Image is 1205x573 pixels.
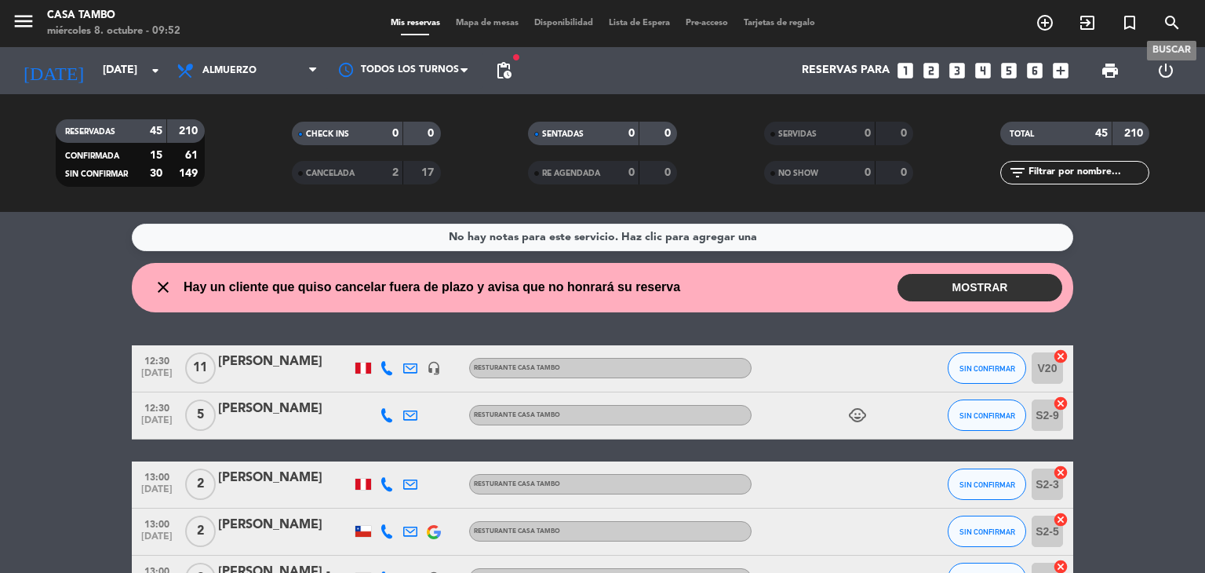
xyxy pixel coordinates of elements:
img: google-logo.png [427,525,441,539]
span: Almuerzo [202,65,257,76]
strong: 0 [664,128,674,139]
strong: 2 [392,167,399,178]
button: SIN CONFIRMAR [948,516,1026,547]
div: LOG OUT [1138,47,1193,94]
i: close [154,278,173,297]
i: add_box [1050,60,1071,81]
i: cancel [1053,465,1068,480]
span: SIN CONFIRMAR [65,170,128,178]
i: turned_in_not [1120,13,1139,32]
i: cancel [1053,349,1068,364]
strong: 210 [1124,128,1146,139]
i: [DATE] [12,53,95,88]
span: 13:00 [137,467,177,485]
span: 13:00 [137,514,177,532]
span: SERVIDAS [778,130,817,138]
span: Resturante Casa Tambo [474,481,560,487]
span: CONFIRMADA [65,152,119,160]
span: NO SHOW [778,170,818,177]
span: SIN CONFIRMAR [959,411,1015,420]
i: looks_6 [1025,60,1045,81]
span: 2 [185,516,216,547]
strong: 0 [428,128,437,139]
i: looks_one [895,60,916,81]
span: SENTADAS [542,130,584,138]
i: search [1163,13,1181,32]
span: SIN CONFIRMAR [959,480,1015,489]
button: MOSTRAR [897,274,1062,301]
span: fiber_manual_record [511,53,521,62]
span: CHECK INS [306,130,349,138]
span: 5 [185,400,216,431]
button: menu [12,9,35,38]
span: Tarjetas de regalo [736,19,823,27]
span: Disponibilidad [526,19,601,27]
strong: 0 [392,128,399,139]
span: [DATE] [137,531,177,549]
span: print [1101,61,1119,80]
i: child_care [848,406,867,425]
i: exit_to_app [1078,13,1097,32]
input: Filtrar por nombre... [1027,164,1149,181]
strong: 0 [628,167,635,178]
strong: 0 [865,167,871,178]
span: CANCELADA [306,170,355,177]
i: arrow_drop_down [146,61,165,80]
strong: 45 [1095,128,1108,139]
span: Reservas para [802,64,890,77]
i: headset_mic [427,361,441,375]
div: No hay notas para este servicio. Haz clic para agregar una [449,228,757,246]
i: filter_list [1008,163,1027,182]
span: [DATE] [137,484,177,502]
button: SIN CONFIRMAR [948,400,1026,431]
strong: 0 [628,128,635,139]
i: looks_3 [947,60,967,81]
strong: 45 [150,126,162,137]
div: BUSCAR [1147,41,1196,60]
span: Resturante Casa Tambo [474,365,560,371]
span: 12:30 [137,398,177,416]
strong: 0 [865,128,871,139]
span: pending_actions [494,61,513,80]
strong: 15 [150,150,162,161]
span: Lista de Espera [601,19,678,27]
span: 2 [185,469,216,500]
span: SIN CONFIRMAR [959,527,1015,536]
div: Casa Tambo [47,8,180,24]
strong: 149 [179,168,201,179]
span: Pre-acceso [678,19,736,27]
span: Mis reservas [383,19,448,27]
i: power_settings_new [1156,61,1175,80]
span: 12:30 [137,351,177,369]
span: Resturante Casa Tambo [474,528,560,535]
span: SIN CONFIRMAR [959,364,1015,373]
button: SIN CONFIRMAR [948,352,1026,384]
strong: 0 [664,167,674,178]
i: cancel [1053,512,1068,527]
span: 11 [185,352,216,384]
span: TOTAL [1010,130,1034,138]
i: looks_5 [999,60,1019,81]
span: RE AGENDADA [542,170,600,177]
strong: 17 [421,167,437,178]
i: looks_two [921,60,941,81]
span: RESERVADAS [65,128,115,136]
i: menu [12,9,35,33]
strong: 0 [901,167,910,178]
span: [DATE] [137,415,177,433]
div: [PERSON_NAME] [218,399,351,419]
span: Hay un cliente que quiso cancelar fuera de plazo y avisa que no honrará su reserva [184,277,680,297]
i: looks_4 [973,60,993,81]
span: Resturante Casa Tambo [474,412,560,418]
strong: 210 [179,126,201,137]
strong: 0 [901,128,910,139]
span: Mapa de mesas [448,19,526,27]
strong: 30 [150,168,162,179]
div: [PERSON_NAME] [218,515,351,535]
div: [PERSON_NAME] [218,468,351,488]
strong: 61 [185,150,201,161]
div: miércoles 8. octubre - 09:52 [47,24,180,39]
i: cancel [1053,396,1068,411]
button: SIN CONFIRMAR [948,469,1026,500]
i: add_circle_outline [1036,13,1054,32]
